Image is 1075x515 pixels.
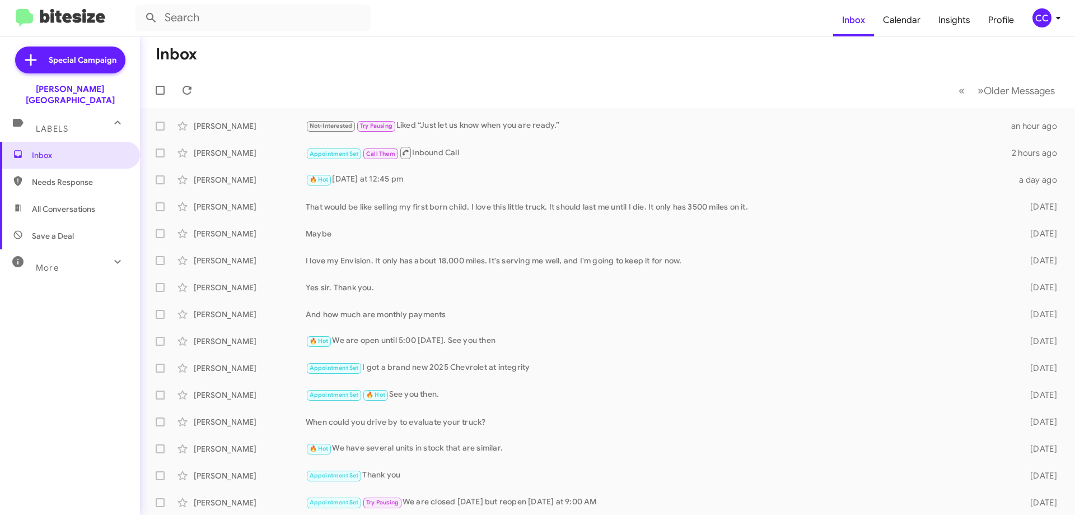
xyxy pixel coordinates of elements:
div: [PERSON_NAME] [194,147,306,159]
div: [DATE] [1012,336,1066,347]
div: [PERSON_NAME] [194,497,306,508]
div: [DATE] [1012,389,1066,401]
div: an hour ago [1011,120,1066,132]
div: a day ago [1012,174,1066,185]
span: More [36,263,59,273]
div: [PERSON_NAME] [194,443,306,454]
div: [DATE] [1012,282,1066,293]
span: Save a Deal [32,230,74,242]
div: [PERSON_NAME] [194,363,306,374]
span: Call Them [366,150,395,157]
span: Inbox [32,150,127,161]
div: Inbound Call [306,146,1012,160]
a: Special Campaign [15,47,125,73]
div: Liked “Just let us know when you are ready.” [306,119,1011,132]
div: I got a brand new 2025 Chevrolet at integrity [306,361,1012,374]
div: CC [1032,8,1051,27]
div: Yes sir. Thank you. [306,282,1012,293]
nav: Page navigation example [952,79,1062,102]
div: We are closed [DATE] but reopen [DATE] at 9:00 AM [306,496,1012,509]
span: Appointment Set [310,364,359,372]
div: When could you drive by to evaluate your truck? [306,416,1012,428]
span: All Conversations [32,203,95,215]
div: [DATE] [1012,228,1066,239]
div: [PERSON_NAME] [194,282,306,293]
div: [DATE] at 12:45 pm [306,173,1012,186]
div: And how much are monthly payments [306,309,1012,320]
span: Try Pausing [360,122,392,129]
div: [DATE] [1012,309,1066,320]
div: [DATE] [1012,363,1066,374]
a: Calendar [874,4,929,36]
span: Labels [36,124,68,134]
div: I love my Envision. It only has about 18,000 miles. It's serving me well, and I'm going to keep i... [306,255,1012,266]
div: [PERSON_NAME] [194,336,306,347]
span: 🔥 Hot [310,337,329,345]
div: [PERSON_NAME] [194,120,306,132]
a: Insights [929,4,979,36]
div: 2 hours ago [1012,147,1066,159]
div: [PERSON_NAME] [194,174,306,185]
div: Maybe [306,228,1012,239]
span: Needs Response [32,177,127,188]
div: We are open until 5:00 [DATE]. See you then [306,335,1012,347]
div: [PERSON_NAME] [194,309,306,320]
span: Appointment Set [310,499,359,506]
div: [DATE] [1012,443,1066,454]
div: [PERSON_NAME] [194,201,306,212]
h1: Inbox [156,45,197,63]
span: 🔥 Hot [366,391,385,398]
div: Thank you [306,469,1012,482]
span: Appointment Set [310,472,359,479]
div: [DATE] [1012,470,1066,481]
span: Older Messages [984,85,1055,97]
a: Profile [979,4,1023,36]
button: Next [971,79,1062,102]
div: [PERSON_NAME] [194,470,306,481]
span: Appointment Set [310,150,359,157]
div: [PERSON_NAME] [194,416,306,428]
span: Special Campaign [49,54,116,66]
div: [DATE] [1012,201,1066,212]
button: Previous [952,79,971,102]
div: We have several units in stock that are similar. [306,442,1012,455]
div: [DATE] [1012,255,1066,266]
div: [PERSON_NAME] [194,228,306,239]
div: [DATE] [1012,497,1066,508]
a: Inbox [833,4,874,36]
div: That would be like selling my first born child. I love this little truck. It should last me until... [306,201,1012,212]
span: « [959,83,965,98]
div: [PERSON_NAME] [194,255,306,266]
span: Not-Interested [310,122,353,129]
span: 🔥 Hot [310,445,329,452]
div: [DATE] [1012,416,1066,428]
span: Try Pausing [366,499,399,506]
input: Search [135,4,371,31]
span: » [978,83,984,98]
span: Appointment Set [310,391,359,398]
div: [PERSON_NAME] [194,389,306,401]
button: CC [1023,8,1063,27]
div: See you then. [306,388,1012,401]
span: 🔥 Hot [310,176,329,183]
